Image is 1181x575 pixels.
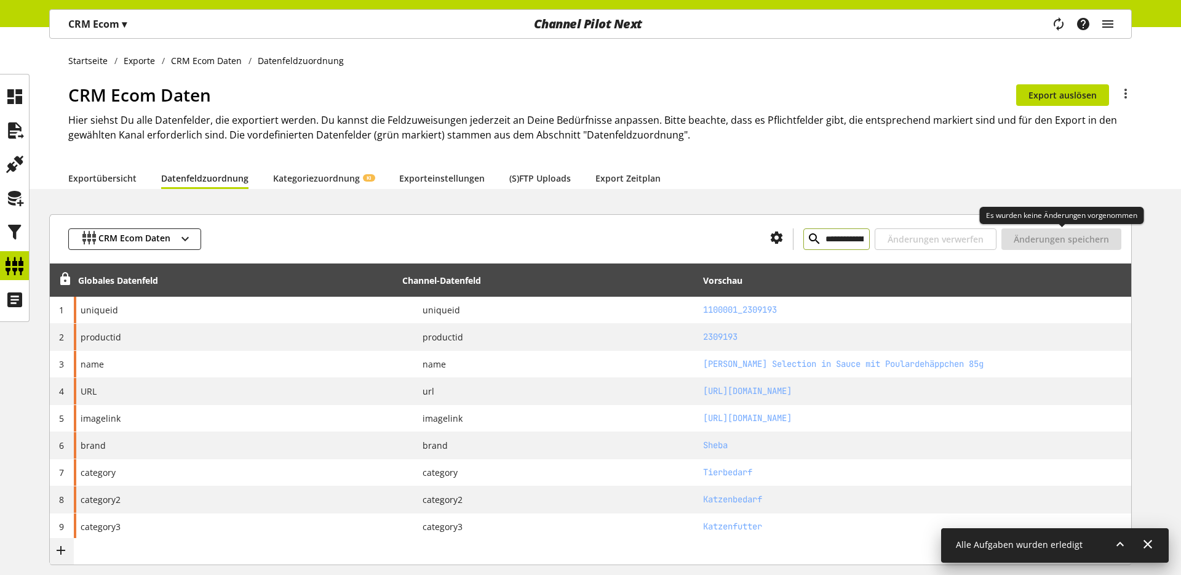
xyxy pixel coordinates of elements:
[413,466,458,479] span: category
[509,172,571,185] a: (S)FTP Uploads
[59,467,64,478] span: 7
[1028,89,1097,102] span: Export auslösen
[59,385,64,397] span: 4
[413,331,463,344] span: productid
[68,228,201,250] button: CRM Ecom Daten
[413,493,463,506] span: category2
[59,358,64,370] span: 3
[956,539,1083,550] span: Alle Aufgaben wurden erledigt
[78,274,158,287] div: Globales Datenfeld
[81,493,121,506] span: category2
[703,520,1127,533] h2: Katzenfutter
[1014,233,1109,246] span: Änderungen speichern
[273,172,375,185] a: KategoriezuordnungKI
[122,17,127,31] span: ▾
[68,54,108,67] span: Startseite
[81,412,121,425] span: imagelink
[1001,228,1121,250] button: Änderungen speichern
[59,412,64,424] span: 5
[49,9,1132,39] nav: main navigation
[161,172,249,185] a: Datenfeldzuordnung
[1016,84,1109,106] button: Export auslösen
[595,172,661,185] a: Export Zeitplan
[703,493,1127,506] h2: Katzenbedarf
[59,331,64,343] span: 2
[875,228,996,250] button: Änderungen verwerfen
[68,82,1016,108] h1: CRM Ecom Daten
[59,521,64,533] span: 9
[54,273,71,288] div: Entsperren, um Zeilen neu anzuordnen
[81,331,121,344] span: productid
[413,412,463,425] span: imagelink
[124,54,155,67] span: Exporte
[367,174,372,182] span: KI
[68,54,114,67] a: Startseite
[68,17,127,31] p: CRM Ecom
[980,207,1144,224] div: Es wurden keine Änderungen vorgenommen
[399,172,485,185] a: Exporteinstellungen
[413,439,448,452] span: brand
[81,304,118,316] span: uniqueid
[117,54,162,67] a: Exporte
[703,331,1127,344] h2: 2309193
[81,439,106,452] span: brand
[402,274,481,287] div: Channel-Datenfeld
[703,439,1127,452] h2: Sheba
[413,385,434,398] span: url
[413,304,460,316] span: uniqueid
[703,358,1127,371] h2: Sheba Schale Selection in Sauce mit Poulardehäppchen 85g
[81,385,97,398] span: URL
[888,233,984,246] span: Änderungen verwerfen
[703,412,1127,425] h2: https://img.rewe-static.de/2309193/43981126_digital-image.png
[703,466,1127,479] h2: Tierbedarf
[59,304,64,316] span: 1
[59,440,64,451] span: 6
[81,358,104,371] span: name
[413,358,446,371] span: name
[81,466,116,479] span: category
[68,172,137,185] a: Exportübersicht
[59,494,64,505] span: 8
[413,520,463,533] span: category3
[98,231,170,247] span: CRM Ecom Daten
[703,304,1127,316] h2: 1100001_2309193
[703,274,742,287] div: Vorschau
[58,273,71,286] span: Entsperren, um Zeilen neu anzuordnen
[68,113,1132,142] h2: Hier siehst Du alle Datenfelder, die exportiert werden. Du kannst die Feldzuweisungen jederzeit a...
[81,520,121,533] span: category3
[703,385,1127,398] h2: https://www.rewe.de/shop/p/sheba-schale-selection-in-sauce-mit-poulardehaeppchen-85g/2309193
